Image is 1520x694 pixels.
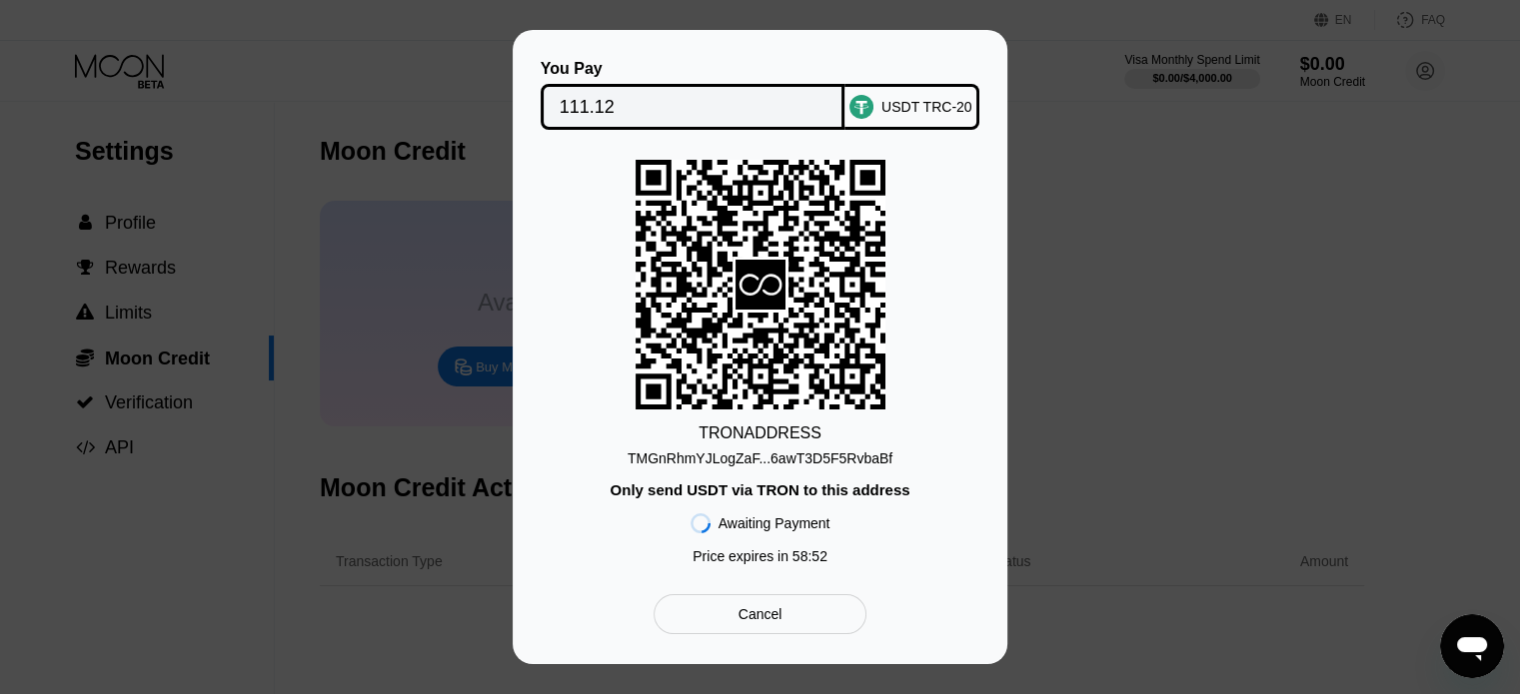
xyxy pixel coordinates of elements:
[654,594,866,634] div: Cancel
[628,442,892,466] div: TMGnRhmYJLogZaF...6awT3D5F5RvbaBf
[610,481,909,498] div: Only send USDT via TRON to this address
[792,548,827,564] span: 58 : 52
[628,450,892,466] div: TMGnRhmYJLogZaF...6awT3D5F5RvbaBf
[739,605,782,623] div: Cancel
[881,99,972,115] div: USDT TRC-20
[719,515,830,531] div: Awaiting Payment
[693,548,827,564] div: Price expires in
[541,60,845,78] div: You Pay
[699,424,821,442] div: TRON ADDRESS
[1440,614,1504,678] iframe: Dugme za pokretanje prozora za razmenu poruka
[543,60,977,130] div: You PayUSDT TRC-20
